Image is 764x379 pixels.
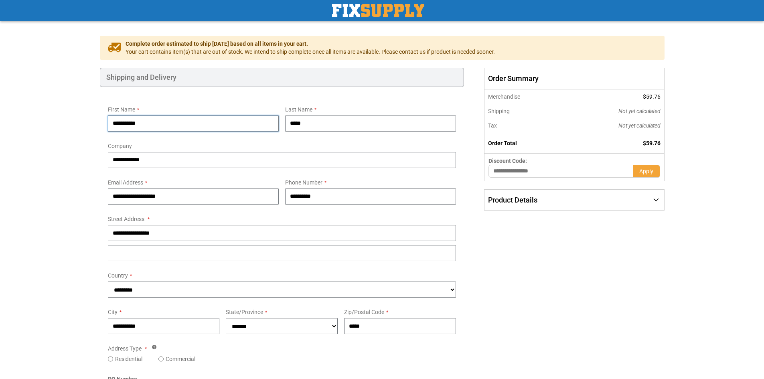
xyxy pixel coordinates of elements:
[332,4,424,17] img: Fix Industrial Supply
[126,48,495,56] span: Your cart contains item(s) that are out of stock. We intend to ship complete once all items are a...
[115,355,142,363] label: Residential
[285,106,312,113] span: Last Name
[633,165,660,178] button: Apply
[108,309,118,315] span: City
[100,68,464,87] div: Shipping and Delivery
[126,40,495,48] span: Complete order estimated to ship [DATE] based on all items in your cart.
[484,118,564,133] th: Tax
[643,93,661,100] span: $59.76
[488,196,537,204] span: Product Details
[108,216,144,222] span: Street Address
[108,106,135,113] span: First Name
[618,108,661,114] span: Not yet calculated
[332,4,424,17] a: store logo
[226,309,263,315] span: State/Province
[108,345,142,352] span: Address Type
[108,272,128,279] span: Country
[618,122,661,129] span: Not yet calculated
[166,355,195,363] label: Commercial
[108,143,132,149] span: Company
[488,140,517,146] strong: Order Total
[285,179,322,186] span: Phone Number
[639,168,653,174] span: Apply
[488,158,527,164] span: Discount Code:
[484,89,564,104] th: Merchandise
[344,309,384,315] span: Zip/Postal Code
[643,140,661,146] span: $59.76
[484,68,664,89] span: Order Summary
[108,179,143,186] span: Email Address
[488,108,510,114] span: Shipping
